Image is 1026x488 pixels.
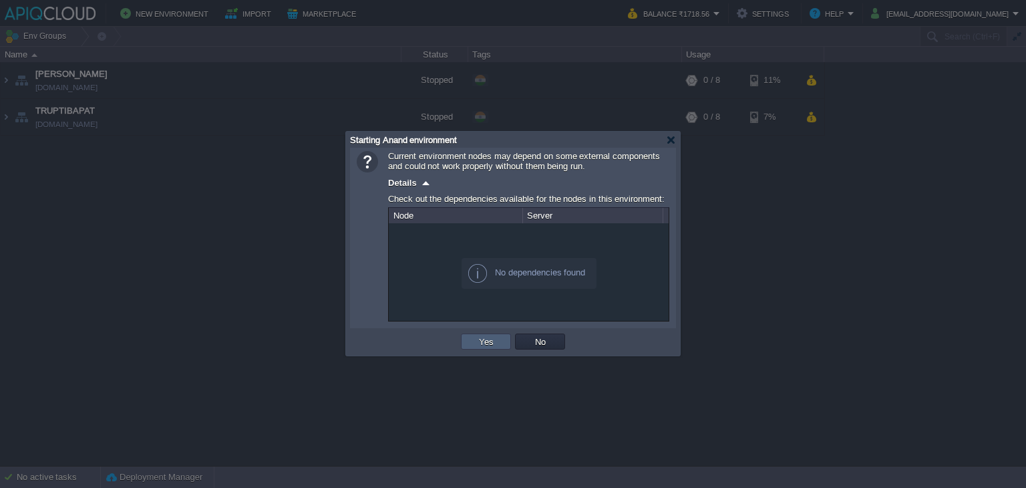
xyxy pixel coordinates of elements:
[350,135,457,145] span: Starting Anand environment
[524,208,663,223] div: Server
[388,178,417,188] span: Details
[462,258,596,289] div: No dependencies found
[388,151,660,171] span: Current environment nodes may depend on some external components and could not work properly with...
[531,336,550,348] button: No
[475,336,498,348] button: Yes
[390,208,522,223] div: Node
[388,191,669,207] div: Check out the dependencies available for the nodes in this environment:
